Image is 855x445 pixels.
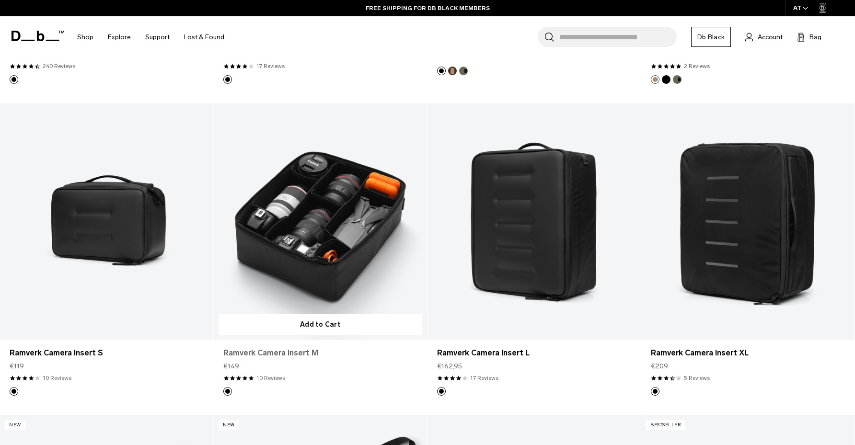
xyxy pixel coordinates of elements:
[684,374,710,382] a: 5 reviews
[646,420,685,430] p: Bestseller
[437,347,631,359] a: Ramverk Camera Insert L
[673,75,682,84] button: Forest Green
[219,314,422,335] button: Add to Cart
[651,387,659,396] button: Black Out
[745,31,783,43] a: Account
[651,361,668,371] span: €209
[10,347,204,359] a: Ramverk Camera Insert S
[641,103,855,340] a: Ramverk Camera Insert XL
[459,67,468,75] button: Forest Green
[77,20,93,54] a: Shop
[223,347,417,359] a: Ramverk Camera Insert M
[219,420,239,430] p: New
[448,67,457,75] button: Espresso
[108,20,131,54] a: Explore
[662,75,670,84] button: Black Out
[437,361,462,371] span: €162,95
[256,374,285,382] a: 10 reviews
[223,361,239,371] span: €149
[651,347,845,359] a: Ramverk Camera Insert XL
[691,27,731,47] a: Db Black
[366,4,490,12] a: FREE SHIPPING FOR DB BLACK MEMBERS
[70,16,231,58] nav: Main Navigation
[223,387,232,396] button: Black Out
[651,75,659,84] button: Espresso
[214,103,427,340] a: Ramverk Camera Insert M
[43,62,75,70] a: 240 reviews
[797,31,821,43] button: Bag
[10,361,24,371] span: €119
[184,20,224,54] a: Lost & Found
[10,387,18,396] button: Black Out
[223,75,232,84] button: Black Out
[5,420,25,430] p: New
[145,20,170,54] a: Support
[470,374,498,382] a: 17 reviews
[758,32,783,42] span: Account
[256,62,285,70] a: 17 reviews
[10,75,18,84] button: Black Out
[684,62,710,70] a: 2 reviews
[427,103,641,340] a: Ramverk Camera Insert L
[437,387,446,396] button: Black Out
[43,374,71,382] a: 10 reviews
[809,32,821,42] span: Bag
[437,67,446,75] button: Black Out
